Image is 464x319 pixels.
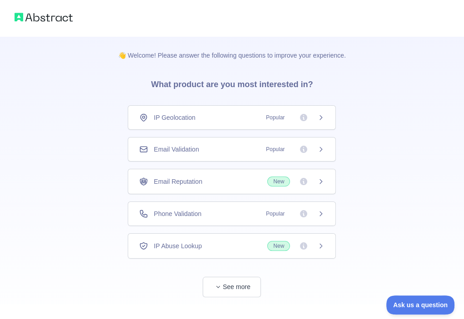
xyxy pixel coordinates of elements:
span: IP Geolocation [154,113,195,122]
span: New [267,241,290,251]
img: Abstract logo [15,11,73,24]
p: 👋 Welcome! Please answer the following questions to improve your experience. [104,36,360,60]
iframe: Toggle Customer Support [386,295,455,314]
span: New [267,177,290,186]
span: Popular [260,113,290,122]
span: Phone Validation [154,209,201,218]
span: Popular [260,209,290,218]
span: Email Reputation [154,177,202,186]
h3: What product are you most interested in? [136,60,327,105]
span: Popular [260,145,290,154]
button: See more [203,277,261,297]
span: IP Abuse Lookup [154,241,202,250]
span: Email Validation [154,145,199,154]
